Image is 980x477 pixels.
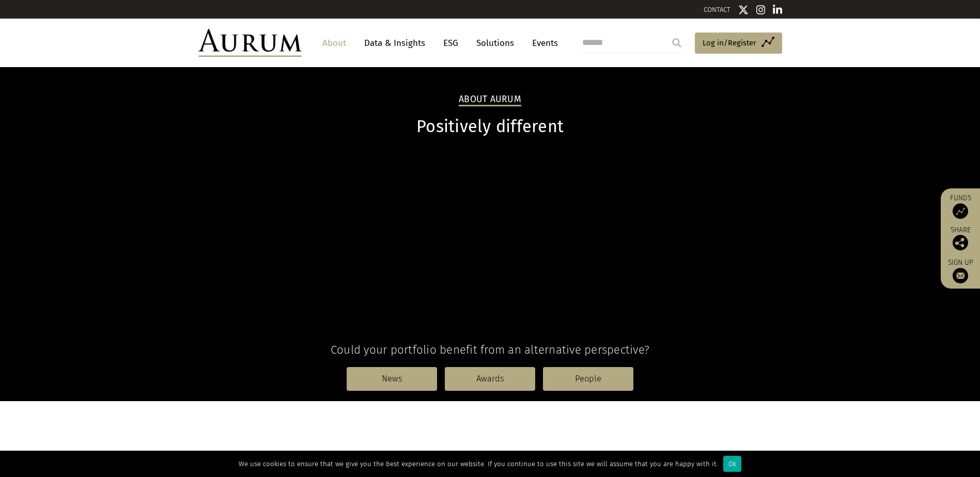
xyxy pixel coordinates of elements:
[198,29,302,57] img: Aurum
[543,367,633,391] a: People
[946,258,975,283] a: Sign up
[946,227,975,250] div: Share
[695,33,782,54] a: Log in/Register
[756,5,766,15] img: Instagram icon
[445,367,535,391] a: Awards
[953,235,968,250] img: Share this post
[953,268,968,283] img: Sign up to our newsletter
[198,117,782,137] h1: Positively different
[666,33,687,53] input: Submit
[438,34,463,53] a: ESG
[347,367,437,391] a: News
[738,5,749,15] img: Twitter icon
[317,34,351,53] a: About
[704,6,730,13] a: CONTACT
[946,194,975,219] a: Funds
[471,34,519,53] a: Solutions
[527,34,558,53] a: Events
[773,5,782,15] img: Linkedin icon
[953,203,968,219] img: Access Funds
[459,94,521,106] h2: About Aurum
[703,37,756,49] span: Log in/Register
[198,343,782,357] h4: Could your portfolio benefit from an alternative perspective?
[359,34,430,53] a: Data & Insights
[723,456,741,472] div: Ok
